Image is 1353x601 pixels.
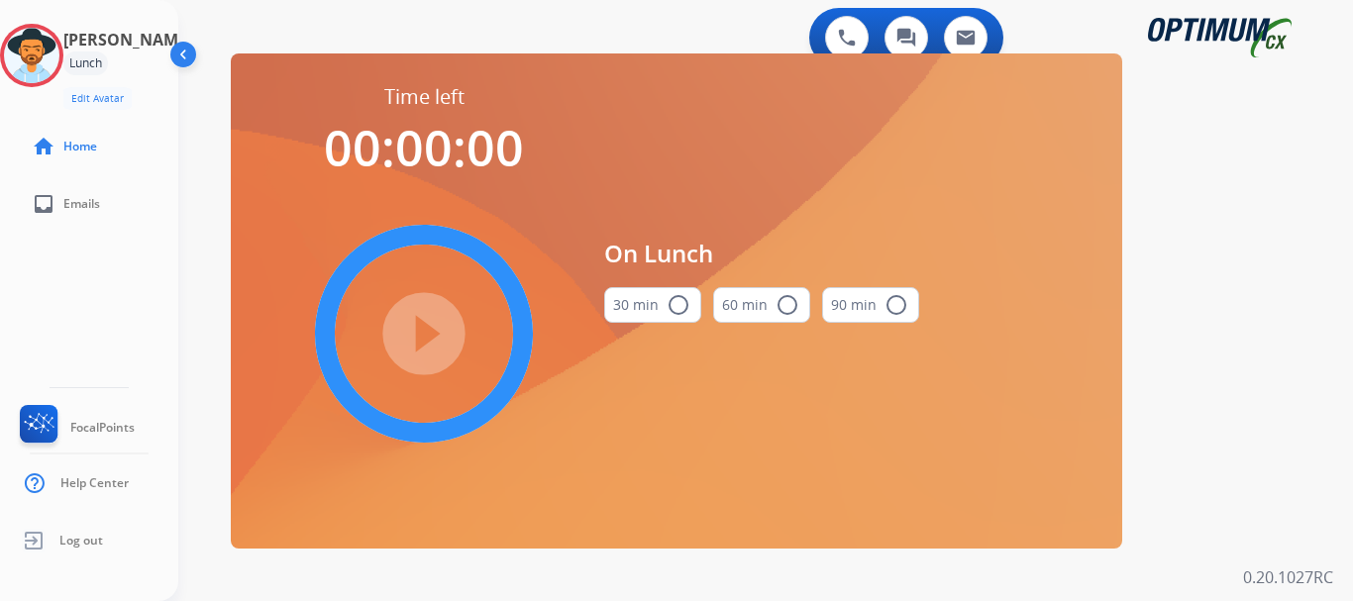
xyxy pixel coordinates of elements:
[63,196,100,212] span: Emails
[70,420,135,436] span: FocalPoints
[324,114,524,181] span: 00:00:00
[16,405,135,451] a: FocalPoints
[604,287,701,323] button: 30 min
[885,293,908,317] mat-icon: radio_button_unchecked
[822,287,919,323] button: 90 min
[32,135,55,158] mat-icon: home
[1243,565,1333,589] p: 0.20.1027RC
[59,533,103,549] span: Log out
[604,236,919,271] span: On Lunch
[63,28,192,51] h3: [PERSON_NAME]
[60,475,129,491] span: Help Center
[4,28,59,83] img: avatar
[63,51,108,75] div: Lunch
[776,293,799,317] mat-icon: radio_button_unchecked
[63,139,97,154] span: Home
[667,293,690,317] mat-icon: radio_button_unchecked
[32,192,55,216] mat-icon: inbox
[384,83,465,111] span: Time left
[63,87,132,110] button: Edit Avatar
[713,287,810,323] button: 60 min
